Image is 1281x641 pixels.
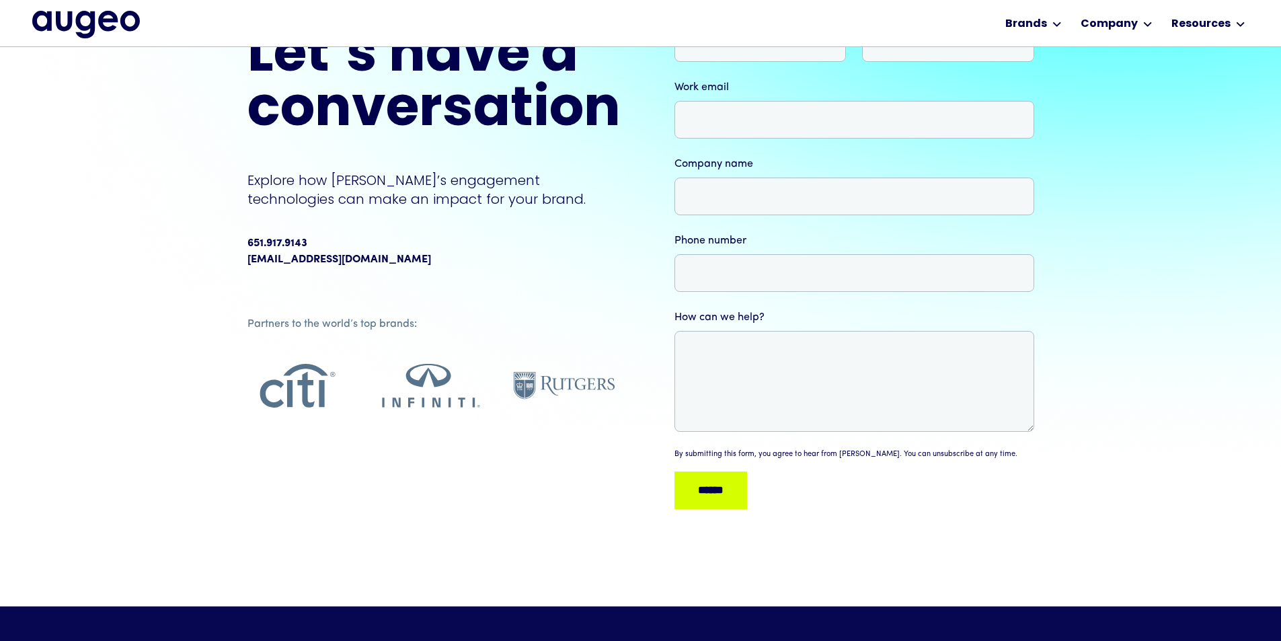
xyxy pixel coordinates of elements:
[674,233,1034,249] label: Phone number
[32,11,140,38] a: home
[247,235,307,252] div: 651.917.9143
[674,3,1034,519] form: Augeo | Demo Request | Contact Us
[247,252,431,268] a: [EMAIL_ADDRESS][DOMAIN_NAME]
[1081,16,1138,32] div: Company
[674,449,1017,461] div: By submitting this form, you agree to hear from [PERSON_NAME]. You can unsubscribe at any time.
[247,30,621,139] h2: Let’s have a conversation
[1005,16,1047,32] div: Brands
[247,171,621,209] p: Explore how [PERSON_NAME]’s engagement technologies can make an impact for your brand.
[674,309,1034,326] label: How can we help?
[674,156,1034,172] label: Company name
[32,11,140,38] img: Augeo's full logo in midnight blue.
[674,79,1034,96] label: Work email
[247,316,615,332] div: Partners to the world’s top brands:
[1171,16,1231,32] div: Resources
